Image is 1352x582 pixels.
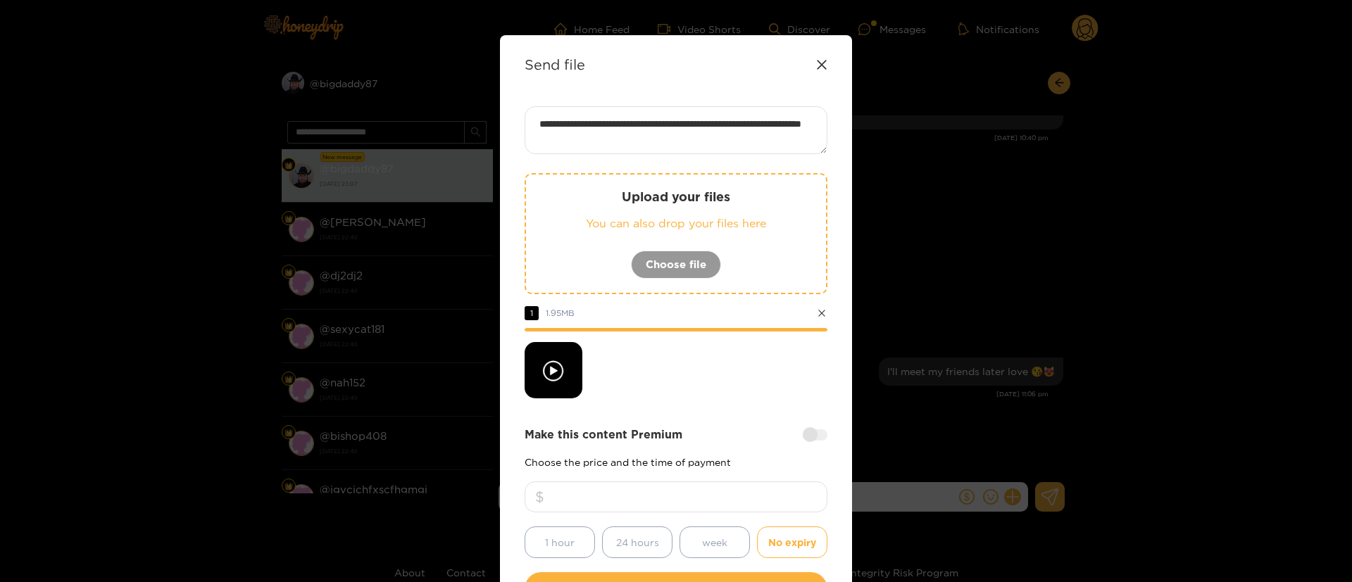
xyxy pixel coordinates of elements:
button: 1 hour [525,526,595,558]
span: week [702,534,727,550]
p: You can also drop your files here [554,215,798,232]
span: No expiry [768,534,816,550]
button: 24 hours [602,526,672,558]
p: Choose the price and the time of payment [525,457,827,467]
span: 1 hour [545,534,575,550]
span: 1.95 MB [546,308,575,317]
button: Choose file [631,251,721,279]
button: No expiry [757,526,827,558]
strong: Make this content Premium [525,426,682,443]
span: 24 hours [616,534,659,550]
strong: Send file [525,56,585,72]
span: 1 [525,306,539,320]
p: Upload your files [554,189,798,205]
button: week [680,526,750,558]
